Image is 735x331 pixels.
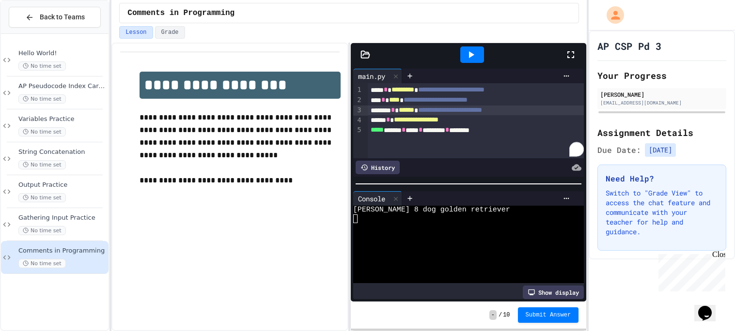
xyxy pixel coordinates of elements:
div: 2 [353,95,363,105]
button: Grade [155,26,185,39]
span: Comments in Programming [127,7,235,19]
div: 1 [353,85,363,95]
span: Submit Answer [526,311,571,319]
div: main.py [353,69,402,83]
button: Submit Answer [518,307,579,323]
span: No time set [18,226,66,235]
span: [PERSON_NAME] 8 dog golden retriever [353,206,510,214]
span: No time set [18,259,66,268]
h2: Your Progress [597,69,726,82]
span: No time set [18,193,66,202]
span: String Concatenation [18,148,107,156]
iframe: chat widget [655,250,725,291]
span: No time set [18,127,66,136]
div: 5 [353,125,363,135]
div: Console [353,191,402,206]
span: Gathering Input Practice [18,214,107,222]
span: 10 [503,311,510,319]
iframe: chat widget [694,292,725,321]
span: Due Date: [597,144,641,156]
span: No time set [18,94,66,104]
div: 3 [353,105,363,116]
span: Hello World! [18,49,107,58]
span: Variables Practice [18,115,107,123]
div: My Account [596,4,626,26]
div: Chat with us now!Close [4,4,67,61]
h1: AP CSP Pd 3 [597,39,661,53]
div: History [356,161,400,174]
span: Output Practice [18,181,107,189]
button: Lesson [119,26,153,39]
button: Back to Teams [9,7,101,28]
span: Back to Teams [40,12,85,22]
span: AP Pseudocode Index Card Assignment [18,82,107,90]
div: [PERSON_NAME] [600,90,723,99]
span: No time set [18,61,66,71]
div: Console [353,194,390,204]
span: - [489,310,497,320]
div: Show display [523,286,584,299]
div: To enrich screen reader interactions, please activate Accessibility in Grammarly extension settings [368,83,584,158]
span: / [499,311,502,319]
h2: Assignment Details [597,126,726,139]
span: Comments in Programming [18,247,107,255]
div: [EMAIL_ADDRESS][DOMAIN_NAME] [600,99,723,106]
div: main.py [353,71,390,81]
p: Switch to "Grade View" to access the chat feature and communicate with your teacher for help and ... [606,188,718,237]
span: No time set [18,160,66,169]
h3: Need Help? [606,173,718,184]
div: 4 [353,116,363,126]
span: [DATE] [645,143,676,157]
